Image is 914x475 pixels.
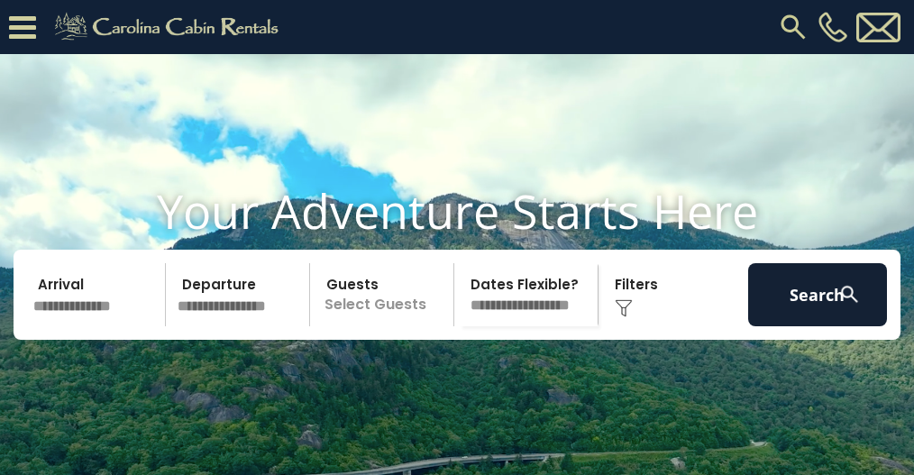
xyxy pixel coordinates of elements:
[615,299,633,317] img: filter--v1.png
[45,9,294,45] img: Khaki-logo.png
[814,12,852,42] a: [PHONE_NUMBER]
[777,11,809,43] img: search-regular.svg
[14,183,900,239] h1: Your Adventure Starts Here
[838,283,861,306] img: search-regular-white.png
[748,263,887,326] button: Search
[315,263,453,326] p: Select Guests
